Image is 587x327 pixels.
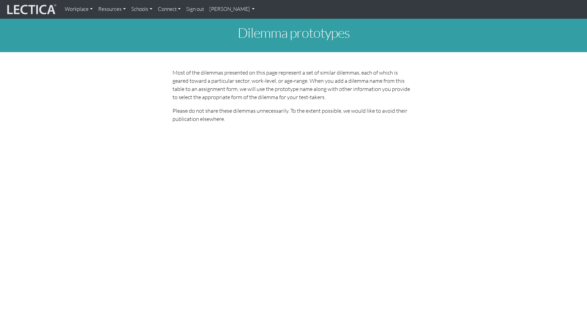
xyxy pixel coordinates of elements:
p: Most of the dilemmas presented on this page represent a set of similar dilemmas, each of which is... [172,68,415,101]
h1: Dilemma prototypes [109,25,478,40]
a: [PERSON_NAME] [207,3,258,16]
a: Workplace [62,3,95,16]
a: Resources [95,3,129,16]
p: Please do not share these dilemmas unnecessarily. To the extent possible, we would like to avoid ... [172,107,415,123]
a: Schools [129,3,155,16]
a: Connect [155,3,183,16]
img: lecticalive [5,3,57,16]
a: Sign out [183,3,207,16]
